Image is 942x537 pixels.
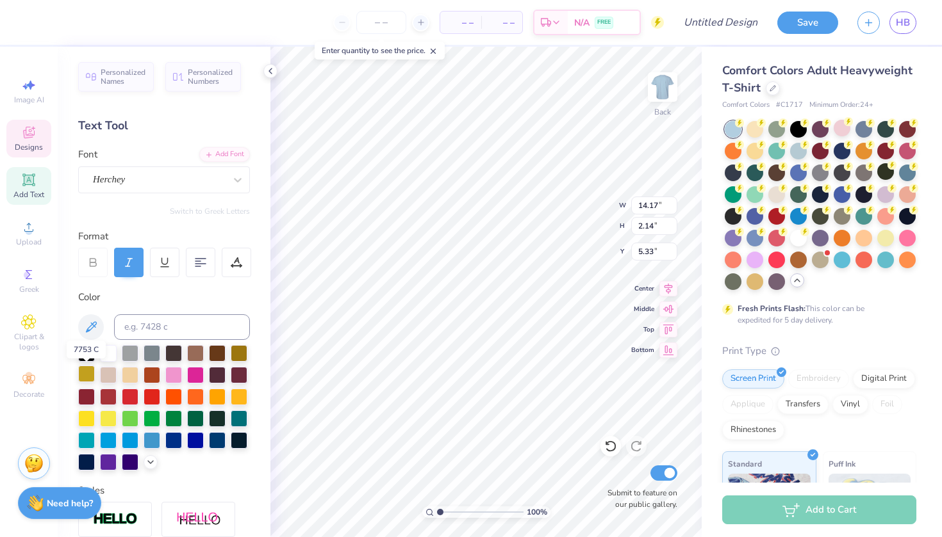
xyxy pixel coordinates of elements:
span: Center [631,284,654,293]
span: Decorate [13,389,44,399]
span: # C1717 [776,100,803,111]
div: 7753 C [67,341,106,358]
span: Greek [19,284,39,294]
span: HB [896,15,910,30]
div: Transfers [777,395,829,414]
span: – – [489,16,515,29]
div: Embroidery [788,369,849,389]
input: – – [356,11,406,34]
div: Enter quantity to see the price. [315,42,445,60]
span: Image AI [14,95,44,105]
strong: Need help? [47,497,93,509]
span: Add Text [13,189,44,200]
span: Middle [631,305,654,314]
div: Foil [872,395,902,414]
img: Back [650,74,675,100]
div: Color [78,290,250,305]
a: HB [889,12,916,34]
div: This color can be expedited for 5 day delivery. [738,303,895,326]
div: Applique [722,395,773,414]
div: Back [654,106,671,118]
input: Untitled Design [673,10,768,35]
span: Personalized Names [101,68,146,86]
input: e.g. 7428 c [114,314,250,340]
span: Top [631,325,654,334]
div: Vinyl [832,395,868,414]
strong: Fresh Prints Flash: [738,303,806,314]
label: Submit to feature on our public gallery. [600,487,677,510]
span: Comfort Colors Adult Heavyweight T-Shirt [722,63,913,95]
span: Clipart & logos [6,332,51,352]
span: N/A [574,16,590,29]
span: Standard [728,457,762,470]
img: Shadow [176,511,221,527]
div: Styles [78,483,250,498]
span: Puff Ink [829,457,855,470]
span: – – [448,16,474,29]
span: Bottom [631,346,654,355]
div: Print Type [722,344,916,358]
label: Font [78,147,97,162]
span: Minimum Order: 24 + [809,100,873,111]
div: Screen Print [722,369,784,389]
button: Save [777,12,838,34]
div: Add Font [199,147,250,162]
div: Format [78,229,251,244]
span: Upload [16,237,42,247]
span: FREE [597,18,611,27]
span: Designs [15,142,43,152]
div: Text Tool [78,117,250,134]
div: Rhinestones [722,421,784,440]
button: Switch to Greek Letters [170,206,250,216]
span: 100 % [527,506,547,518]
img: Stroke [93,512,138,527]
span: Personalized Numbers [188,68,233,86]
div: Digital Print [853,369,915,389]
span: Comfort Colors [722,100,770,111]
